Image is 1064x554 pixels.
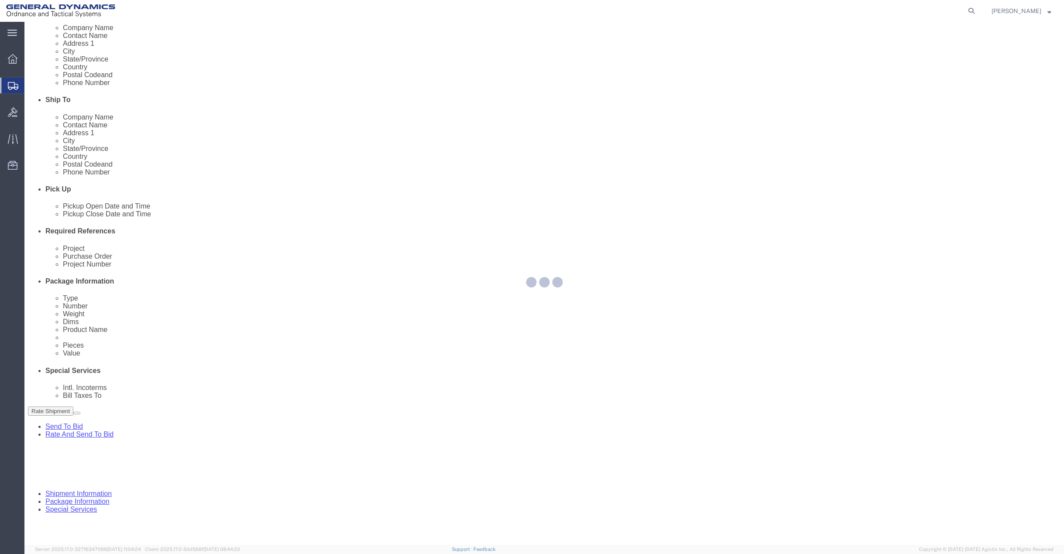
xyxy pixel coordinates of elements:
span: Copyright © [DATE]-[DATE] Agistix Inc., All Rights Reserved [919,546,1054,553]
button: [PERSON_NAME] [991,6,1052,16]
span: Mariano Maldonado [992,6,1041,16]
span: Server: 2025.17.0-327f6347098 [35,547,141,552]
img: logo [6,4,115,17]
a: Feedback [473,547,496,552]
span: [DATE] 11:04:24 [107,547,141,552]
span: Client: 2025.17.0-5dd568f [145,547,240,552]
span: [DATE] 08:44:20 [203,547,240,552]
a: Support [452,547,474,552]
